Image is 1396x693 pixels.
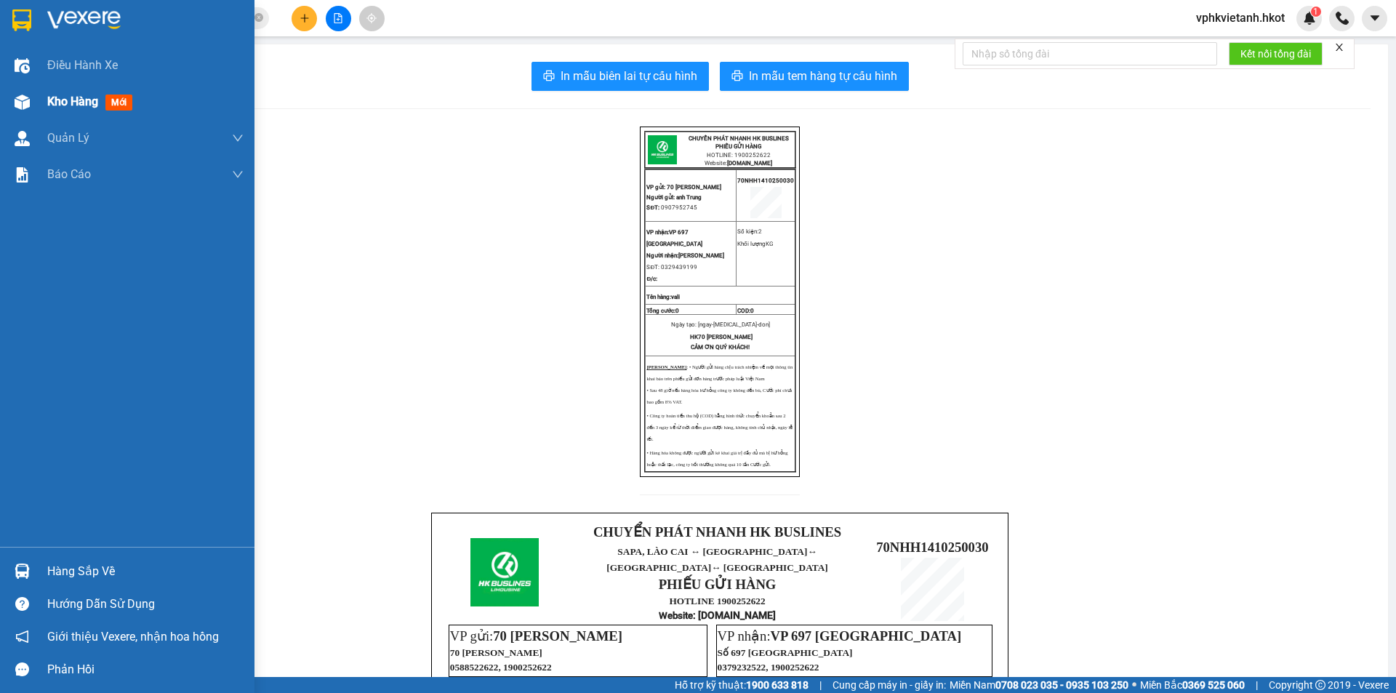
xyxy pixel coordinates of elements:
span: 70NHH1410250030 [876,540,988,555]
span: printer [543,70,555,84]
button: Kết nối tổng đài [1229,42,1323,65]
span: COD: [737,308,754,314]
span: 1 [1313,7,1318,17]
span: VP gửi: [646,184,665,191]
button: file-add [326,6,351,31]
img: solution-icon [15,167,30,183]
span: close-circle [254,13,263,22]
button: plus [292,6,317,31]
strong: SĐT: [646,204,659,211]
span: ⚪️ [1132,682,1136,688]
strong: : [DOMAIN_NAME] [659,609,776,621]
img: phone-icon [1336,12,1349,25]
img: warehouse-icon [15,564,30,579]
strong: HOTLINE 1900252622 [669,596,765,606]
strong: CHUYỂN PHÁT NHANH HK BUSLINES [689,135,789,142]
span: message [15,662,29,676]
span: printer [731,70,743,84]
span: ↔ [GEOGRAPHIC_DATA] [606,546,827,573]
strong: 0369 525 060 [1182,679,1245,691]
div: Hướng dẫn sử dụng [47,593,244,615]
span: Website: [705,160,772,167]
span: VP 697 [GEOGRAPHIC_DATA] [771,628,962,644]
span: VP nhận: [718,628,962,644]
img: warehouse-icon [15,95,30,110]
span: anh Trung [676,194,702,201]
input: Nhập số tổng đài [963,42,1217,65]
span: down [232,132,244,144]
span: Miền Nam [950,677,1128,693]
span: Miền Bắc [1140,677,1245,693]
span: aim [366,13,377,23]
span: Hỗ trợ kỹ thuật: [675,677,809,693]
span: • Hàng hóa không được người gửi kê khai giá trị đầy đủ mà bị hư hỏng hoặc thất lạc, công ty bồi t... [646,450,787,467]
span: [PERSON_NAME] [646,252,724,259]
span: down [232,169,244,180]
span: 0907952745 [661,204,697,211]
span: In mẫu biên lai tự cấu hình [561,67,697,85]
span: Kết nối tổng đài [1240,46,1311,62]
span: Giới thiệu Vexere, nhận hoa hồng [47,628,219,646]
strong: [DOMAIN_NAME] [727,160,772,167]
span: Quản Lý [47,129,89,147]
span: 2 [758,228,762,235]
span: 0 [750,308,754,314]
span: VP gửi: [450,628,622,644]
img: icon-new-feature [1303,12,1316,25]
span: CẢM ƠN QUÝ KHÁCH! [691,344,750,350]
span: file-add [333,13,343,23]
span: 70NHH1410250030 [737,177,794,184]
span: VP 697 [GEOGRAPHIC_DATA] [646,229,702,247]
span: 0588522622, 1900252622 [450,662,552,673]
img: logo [648,135,677,164]
span: In mẫu tem hàng tự cấu hình [749,67,897,85]
span: ↔ [GEOGRAPHIC_DATA] [711,562,828,573]
span: : • Người gửi hàng chịu trách nhiệm về mọi thông tin khai báo trên phiếu gửi đơn hàng trước pháp ... [646,364,793,381]
span: Website [659,610,693,621]
button: printerIn mẫu tem hàng tự cấu hình [720,62,909,91]
strong: PHIẾU GỬI HÀNG [659,577,777,592]
span: HK70 [PERSON_NAME] [690,334,753,340]
strong: [PERSON_NAME] [646,364,686,369]
span: SAPA, LÀO CAI ↔ [GEOGRAPHIC_DATA] [606,546,827,573]
span: Người nhận: [646,252,678,259]
sup: 1 [1311,7,1321,17]
span: • Sau 48 giờ nếu hàng hóa hư hỏng công ty không đền bù, Cước phí chưa bao gồm 8% VAT. [646,388,792,404]
strong: PHIẾU GỬI HÀNG [715,143,761,150]
span: Số kiện: [737,228,762,235]
button: caret-down [1362,6,1387,31]
span: Ngày tạo: [ngay-[MEDICAL_DATA]-don] [671,321,770,328]
span: Điều hành xe [47,56,118,74]
span: Cung cấp máy in - giấy in: [833,677,946,693]
span: Đ/c: [646,276,657,282]
span: | [819,677,822,693]
span: • Công ty hoàn tiền thu hộ (COD) bằng hình thức chuyển khoản sau 2 đến 3 ngày kể từ thời điểm gia... [646,413,793,441]
span: 0379232522, 1900252622 [718,662,819,673]
span: VP nhận: [646,229,669,236]
span: Báo cáo [47,165,91,183]
strong: CHUYỂN PHÁT NHANH HK BUSLINES [593,524,841,540]
span: KG [766,241,773,247]
span: close [1334,42,1344,52]
span: notification [15,630,29,644]
div: Hàng sắp về [47,561,244,582]
button: printerIn mẫu biên lai tự cấu hình [531,62,709,91]
button: aim [359,6,385,31]
img: logo [470,538,539,606]
span: Khối lượng [737,241,766,247]
span: SĐT: 0329439199 [646,264,697,271]
img: warehouse-icon [15,58,30,73]
strong: 1900 633 818 [746,679,809,691]
span: copyright [1315,680,1325,690]
span: Người gửi: [646,194,675,201]
span: 0 [675,308,679,314]
span: 70 [PERSON_NAME] [493,628,622,644]
div: Phản hồi [47,659,244,681]
img: warehouse-icon [15,131,30,146]
span: question-circle [15,597,29,611]
span: 70 [PERSON_NAME] [667,184,721,191]
span: close-circle [254,12,263,25]
span: mới [105,95,132,111]
span: Kho hàng [47,95,98,108]
span: 70 [PERSON_NAME] [450,647,542,658]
